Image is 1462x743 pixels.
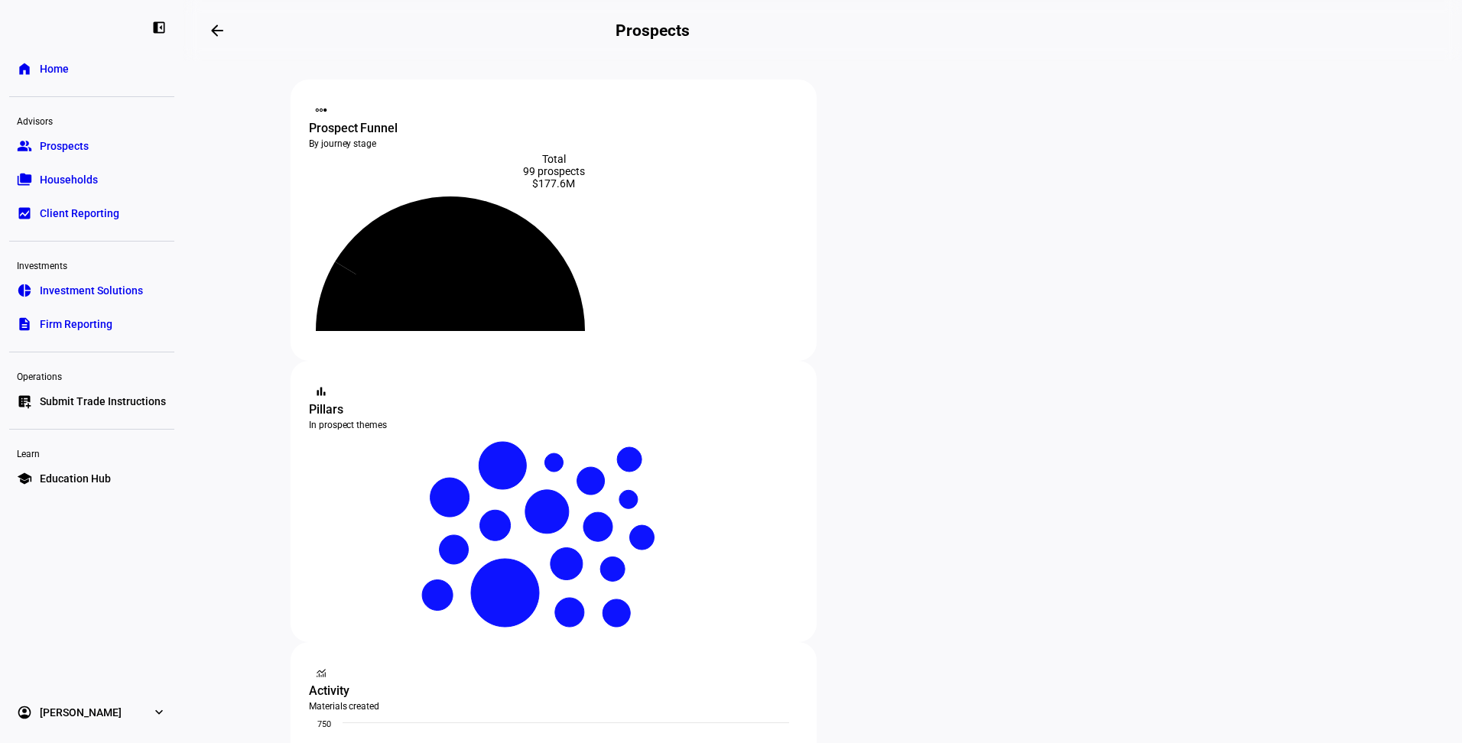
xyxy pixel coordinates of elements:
[40,283,143,298] span: Investment Solutions
[309,119,798,138] div: Prospect Funnel
[309,165,798,177] div: 99 prospects
[309,682,798,700] div: Activity
[40,705,122,720] span: [PERSON_NAME]
[9,365,174,386] div: Operations
[40,316,112,332] span: Firm Reporting
[309,700,798,712] div: Materials created
[9,198,174,229] a: bid_landscapeClient Reporting
[9,131,174,161] a: groupProspects
[40,61,69,76] span: Home
[314,102,329,118] mat-icon: steppers
[317,719,331,729] text: 750
[17,705,32,720] eth-mat-symbol: account_circle
[616,21,689,40] h2: Prospects
[40,394,166,409] span: Submit Trade Instructions
[9,109,174,131] div: Advisors
[309,401,798,419] div: Pillars
[151,705,167,720] eth-mat-symbol: expand_more
[40,172,98,187] span: Households
[40,138,89,154] span: Prospects
[9,309,174,339] a: descriptionFirm Reporting
[17,394,32,409] eth-mat-symbol: list_alt_add
[40,206,119,221] span: Client Reporting
[309,419,798,431] div: In prospect themes
[151,20,167,35] eth-mat-symbol: left_panel_close
[17,138,32,154] eth-mat-symbol: group
[17,283,32,298] eth-mat-symbol: pie_chart
[17,172,32,187] eth-mat-symbol: folder_copy
[309,177,798,190] div: $177.6M
[17,61,32,76] eth-mat-symbol: home
[9,54,174,84] a: homeHome
[314,384,329,399] mat-icon: bar_chart
[17,471,32,486] eth-mat-symbol: school
[314,665,329,680] mat-icon: monitoring
[40,471,111,486] span: Education Hub
[17,316,32,332] eth-mat-symbol: description
[9,254,174,275] div: Investments
[17,206,32,221] eth-mat-symbol: bid_landscape
[309,153,798,165] div: Total
[9,164,174,195] a: folder_copyHouseholds
[9,275,174,306] a: pie_chartInvestment Solutions
[309,138,798,150] div: By journey stage
[9,442,174,463] div: Learn
[208,21,226,40] mat-icon: arrow_backwards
